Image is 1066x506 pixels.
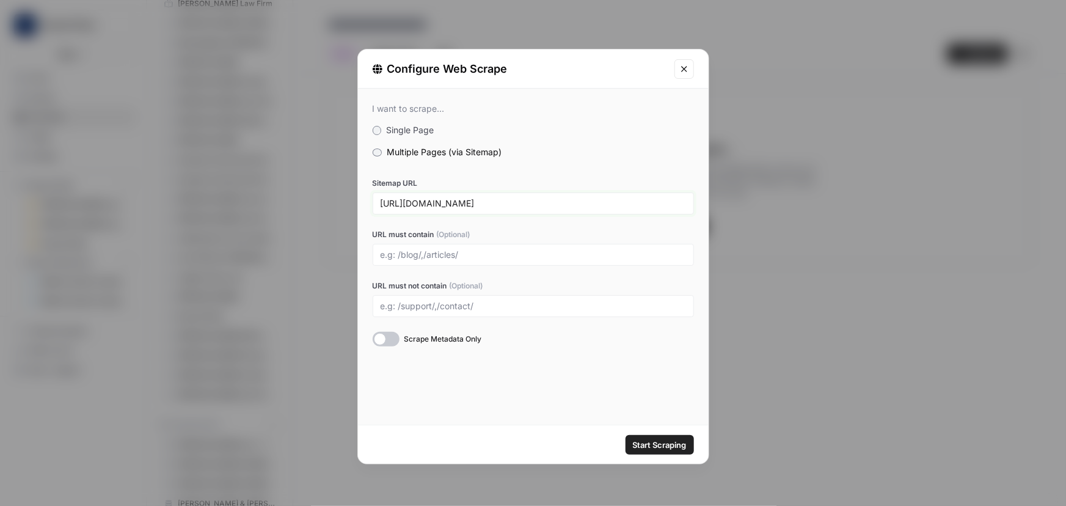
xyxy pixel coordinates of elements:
span: (Optional) [450,280,483,291]
button: Close modal [674,59,694,79]
input: e.g: /blog/,/articles/ [381,249,686,260]
input: e.g: /support/,/contact/ [381,301,686,312]
span: Scrape Metadata Only [404,334,482,345]
div: Configure Web Scrape [373,61,667,78]
span: Multiple Pages (via Sitemap) [387,147,502,157]
input: Single Page [373,126,382,135]
input: Multiple Pages (via Sitemap) [373,148,382,156]
label: Sitemap URL [373,178,694,189]
div: I want to scrape... [373,103,694,114]
button: Start Scraping [626,435,694,455]
span: Start Scraping [633,439,687,451]
input: e.g: www.example.com/sitemap.xml [381,198,686,209]
label: URL must contain [373,229,694,240]
span: (Optional) [437,229,470,240]
label: URL must not contain [373,280,694,291]
span: Single Page [386,125,434,135]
